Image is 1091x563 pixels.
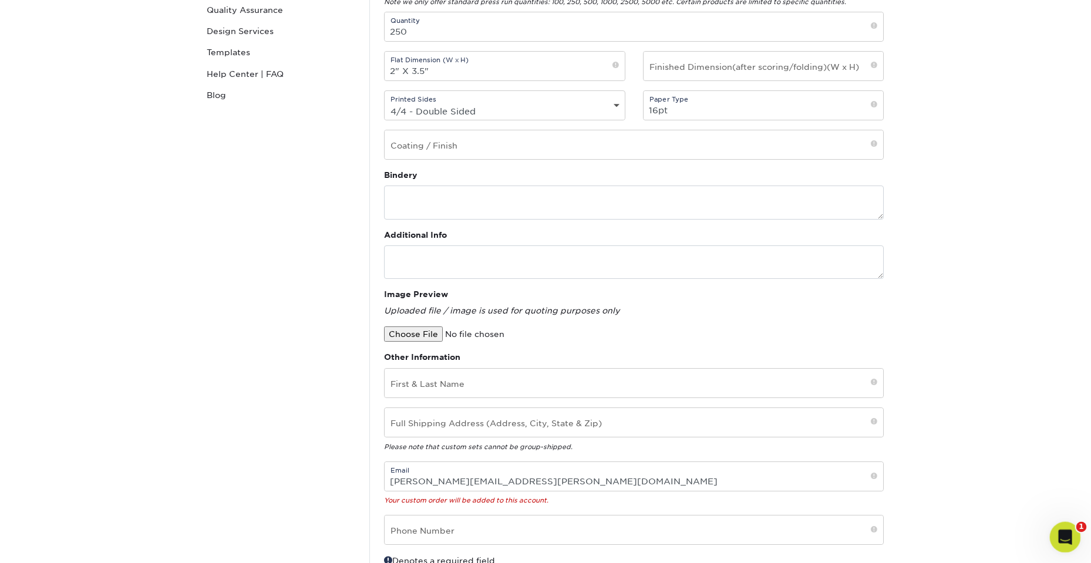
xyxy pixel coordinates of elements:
[1076,522,1087,532] span: 1
[384,443,573,451] em: Please note that custom sets cannot be group-shipped.
[202,85,361,106] a: Blog
[384,497,548,504] em: Your custom order will be added to this account.
[384,230,447,240] strong: Additional Info
[384,352,460,362] strong: Other Information
[202,42,361,63] a: Templates
[384,170,417,180] strong: Bindery
[384,306,619,315] em: Uploaded file / image is used for quoting purposes only
[1050,522,1081,553] iframe: Intercom live chat
[202,63,361,85] a: Help Center | FAQ
[202,21,361,42] a: Design Services
[384,289,448,299] strong: Image Preview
